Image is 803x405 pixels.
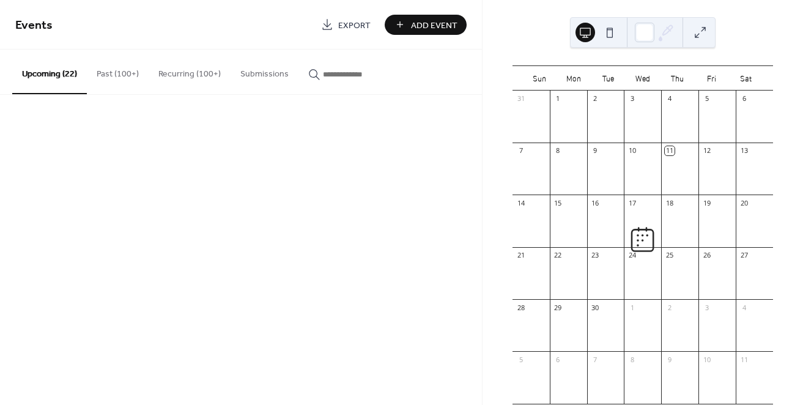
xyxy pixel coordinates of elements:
div: 20 [739,198,749,207]
div: 18 [665,198,674,207]
button: Upcoming (22) [12,50,87,94]
div: Wed [626,66,660,91]
div: 23 [591,251,600,260]
div: 27 [739,251,749,260]
div: 5 [702,94,711,103]
div: Sun [522,66,557,91]
div: 8 [627,355,637,364]
button: Recurring (100+) [149,50,231,93]
div: 16 [591,198,600,207]
div: 9 [665,355,674,364]
div: 3 [702,303,711,312]
div: 17 [627,198,637,207]
div: 6 [739,94,749,103]
div: 12 [702,146,711,155]
div: 10 [627,146,637,155]
div: 31 [516,94,525,103]
div: 1 [553,94,563,103]
div: 7 [591,355,600,364]
div: 5 [516,355,525,364]
div: 26 [702,251,711,260]
div: Thu [660,66,694,91]
div: 6 [553,355,563,364]
div: 29 [553,303,563,312]
div: 2 [665,303,674,312]
div: 2 [591,94,600,103]
div: 4 [665,94,674,103]
div: 7 [516,146,525,155]
div: Tue [591,66,625,91]
div: 14 [516,198,525,207]
div: 1 [627,303,637,312]
div: 9 [591,146,600,155]
button: Past (100+) [87,50,149,93]
div: Fri [694,66,728,91]
div: 28 [516,303,525,312]
div: 30 [591,303,600,312]
button: Add Event [385,15,467,35]
div: 4 [739,303,749,312]
span: Events [15,13,53,37]
div: 21 [516,251,525,260]
div: 24 [627,251,637,260]
div: 11 [739,355,749,364]
span: Export [338,19,371,32]
div: 11 [665,146,674,155]
div: 22 [553,251,563,260]
div: 3 [627,94,637,103]
span: Add Event [411,19,457,32]
div: Sat [729,66,763,91]
div: 15 [553,198,563,207]
div: 19 [702,198,711,207]
div: 25 [665,251,674,260]
div: 10 [702,355,711,364]
div: Mon [557,66,591,91]
div: 8 [553,146,563,155]
a: Export [312,15,380,35]
div: 13 [739,146,749,155]
button: Submissions [231,50,298,93]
